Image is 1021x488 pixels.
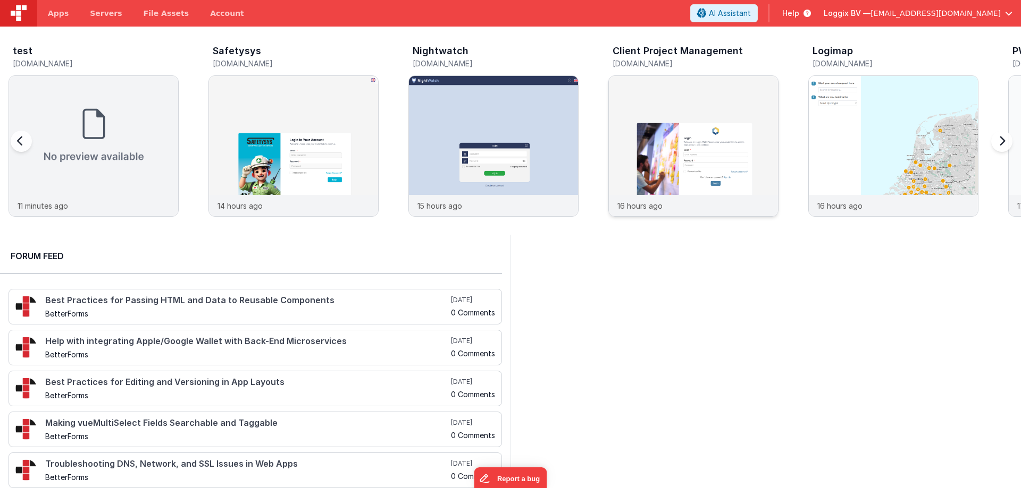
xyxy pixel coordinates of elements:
h5: [DOMAIN_NAME] [13,59,179,67]
a: Troubleshooting DNS, Network, and SSL Issues in Web Apps BetterForms [DATE] 0 Comments [9,452,502,488]
img: 295_2.png [15,378,37,399]
span: [EMAIL_ADDRESS][DOMAIN_NAME] [871,8,1001,19]
h5: [DATE] [451,337,495,345]
h3: Logimap [813,46,853,56]
h5: [DOMAIN_NAME] [413,59,579,67]
h5: 0 Comments [451,390,495,398]
h5: [DOMAIN_NAME] [613,59,779,67]
h3: Nightwatch [413,46,468,56]
span: File Assets [144,8,189,19]
h5: [DATE] [451,418,495,427]
h3: Client Project Management [613,46,743,56]
button: Loggix BV — [EMAIL_ADDRESS][DOMAIN_NAME] [824,8,1012,19]
h5: [DOMAIN_NAME] [813,59,978,67]
h5: [DATE] [451,296,495,304]
span: Apps [48,8,69,19]
button: AI Assistant [690,4,758,22]
h5: BetterForms [45,432,449,440]
span: Help [782,8,799,19]
span: Loggix BV — [824,8,871,19]
img: 295_2.png [15,418,37,440]
h5: [DOMAIN_NAME] [213,59,379,67]
a: Help with integrating Apple/Google Wallet with Back-End Microservices BetterForms [DATE] 0 Comments [9,330,502,365]
h2: Forum Feed [11,250,491,262]
p: 15 hours ago [417,200,462,211]
h4: Help with integrating Apple/Google Wallet with Back-End Microservices [45,337,449,346]
a: Best Practices for Editing and Versioning in App Layouts BetterForms [DATE] 0 Comments [9,371,502,406]
h5: [DATE] [451,378,495,386]
h4: Making vueMultiSelect Fields Searchable and Taggable [45,418,449,428]
h5: 0 Comments [451,309,495,316]
span: AI Assistant [709,8,751,19]
h5: 0 Comments [451,472,495,480]
p: 16 hours ago [617,200,663,211]
p: 16 hours ago [817,200,863,211]
a: Best Practices for Passing HTML and Data to Reusable Components BetterForms [DATE] 0 Comments [9,289,502,324]
h5: [DATE] [451,459,495,468]
h3: test [13,46,32,56]
h5: BetterForms [45,473,449,481]
h5: 0 Comments [451,431,495,439]
h5: BetterForms [45,391,449,399]
a: Making vueMultiSelect Fields Searchable and Taggable BetterForms [DATE] 0 Comments [9,412,502,447]
h4: Troubleshooting DNS, Network, and SSL Issues in Web Apps [45,459,449,469]
img: 295_2.png [15,296,37,317]
h5: BetterForms [45,310,449,318]
h5: 0 Comments [451,349,495,357]
p: 14 hours ago [217,200,263,211]
span: Servers [90,8,122,19]
h3: Safetysys [213,46,261,56]
img: 295_2.png [15,459,37,481]
h4: Best Practices for Editing and Versioning in App Layouts [45,378,449,387]
img: 295_2.png [15,337,37,358]
h4: Best Practices for Passing HTML and Data to Reusable Components [45,296,449,305]
h5: BetterForms [45,350,449,358]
